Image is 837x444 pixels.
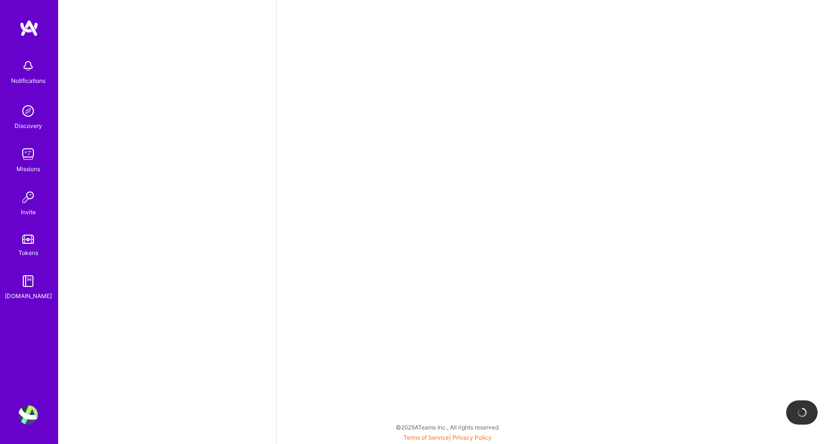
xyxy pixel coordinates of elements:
[22,235,34,244] img: tokens
[403,434,492,441] span: |
[58,415,837,439] div: © 2025 ATeams Inc., All rights reserved.
[452,434,492,441] a: Privacy Policy
[18,144,38,164] img: teamwork
[16,405,40,425] a: User Avatar
[18,101,38,121] img: discovery
[19,19,39,37] img: logo
[403,434,449,441] a: Terms of Service
[18,271,38,291] img: guide book
[16,164,40,174] div: Missions
[18,248,38,258] div: Tokens
[15,121,42,131] div: Discovery
[18,405,38,425] img: User Avatar
[5,291,52,301] div: [DOMAIN_NAME]
[797,407,807,418] img: loading
[18,56,38,76] img: bell
[11,76,46,86] div: Notifications
[21,207,36,217] div: Invite
[18,188,38,207] img: Invite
